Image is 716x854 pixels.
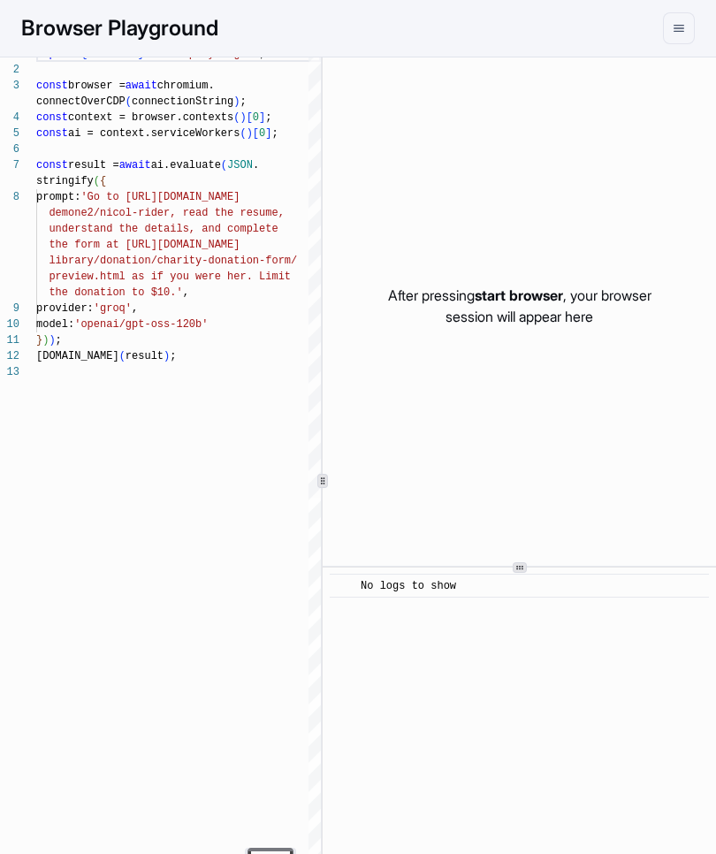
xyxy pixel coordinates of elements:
span: await [126,80,157,92]
span: No logs to show [361,580,456,592]
span: the form at [URL][DOMAIN_NAME] [49,239,240,251]
span: const [36,111,68,124]
span: connectOverCDP [36,95,126,108]
span: preview.html as if you were her. Limit [49,271,291,283]
span: await [119,159,151,172]
span: demone2/nicol-rider, read the resume, [49,207,284,219]
span: connectionString [132,95,233,108]
span: ( [233,111,240,124]
span: ) [164,350,170,362]
span: 0 [253,111,259,124]
span: ​ [339,577,347,595]
span: const [36,127,68,140]
span: library/donation/charity-donation-form/ [49,255,297,267]
span: ] [265,127,271,140]
span: result [126,350,164,362]
span: [ [247,111,253,124]
span: } [36,334,42,347]
span: ai = context.serviceWorkers [68,127,240,140]
span: stringify [36,175,94,187]
span: provider: [36,302,94,315]
span: 'groq' [94,302,132,315]
span: ; [265,111,271,124]
span: result = [68,159,119,172]
span: ( [94,175,100,187]
span: ) [49,334,55,347]
span: const [36,159,68,172]
p: After pressing , your browser session will appear here [388,285,651,327]
span: ; [56,334,62,347]
span: . [253,159,259,172]
span: ; [271,127,278,140]
span: ) [233,95,240,108]
span: ( [119,350,126,362]
span: ] [259,111,265,124]
span: model: [36,318,74,331]
button: menu [663,12,695,44]
span: ( [240,127,246,140]
span: [DOMAIN_NAME] [36,350,119,362]
span: ; [240,95,246,108]
span: prompt: [36,191,80,203]
span: ; [170,350,176,362]
span: { [100,175,106,187]
span: ) [240,111,246,124]
span: browser = [68,80,126,92]
span: understand the details, and complete [49,223,278,235]
span: [ [253,127,259,140]
span: , [132,302,138,315]
span: 0 [259,127,265,140]
span: ( [221,159,227,172]
span: const [36,80,68,92]
span: chromium. [157,80,215,92]
span: 'openai/gpt-oss-120b' [74,318,208,331]
span: start browser [475,286,563,304]
h1: Browser Playground [21,12,218,44]
span: , [183,286,189,299]
span: context = browser.contexts [68,111,233,124]
span: ( [126,95,132,108]
span: ai.evaluate [151,159,221,172]
span: ) [42,334,49,347]
span: JSON [227,159,253,172]
span: ) [247,127,253,140]
span: the donation to $10.' [49,286,182,299]
span: 'Go to [URL][DOMAIN_NAME] [80,191,240,203]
